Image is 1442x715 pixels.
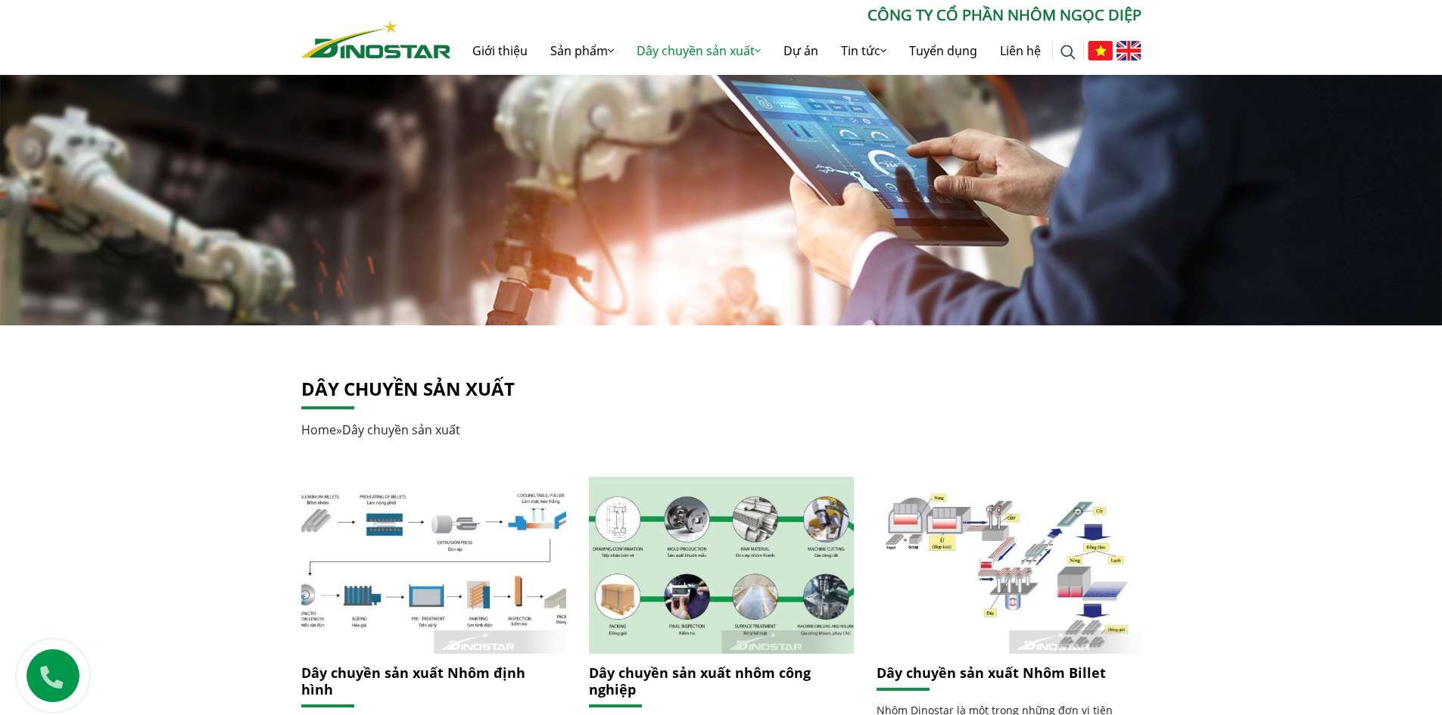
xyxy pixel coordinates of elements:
a: Dự án [772,26,830,75]
a: Giới thiệu [461,26,539,75]
img: Dây chuyền sản xuất Nhôm định hình [301,477,565,654]
img: Tiếng Việt [1088,41,1113,61]
a: Sản phẩm [539,26,625,75]
img: Dây chuyền sản xuất nhôm công nghiệp [588,477,853,654]
a: Home [301,421,336,438]
a: Tin tức [830,26,898,75]
a: Dây chuyền sản xuất Nhôm Billet [877,477,1141,654]
a: Dây chuyền sản xuất nhôm công nghiệp [589,477,854,654]
img: Dây chuyền sản xuất Nhôm Billet [876,477,1141,654]
a: Dây chuyền sản xuất Nhôm định hình [301,664,525,698]
a: Dây chuyền sản xuất Nhôm Billet [877,664,1106,682]
img: search [1060,45,1076,60]
a: Tuyển dụng [898,26,989,75]
div: » [301,421,1134,439]
a: Dây chuyền sản xuất nhôm công nghiệp [589,664,811,698]
p: CÔNG TY CỔ PHẦN NHÔM NGỌC DIỆP [451,4,1141,26]
a: Dây chuyền sản xuất [625,26,772,75]
a: Dây chuyền sản xuất Nhôm định hình [301,477,566,654]
img: Nhôm Dinostar [301,20,451,58]
span: Dây chuyền sản xuất [342,421,460,438]
img: English [1117,41,1141,61]
a: Liên hệ [989,26,1052,75]
a: Dây chuyền sản xuất [301,376,515,401]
